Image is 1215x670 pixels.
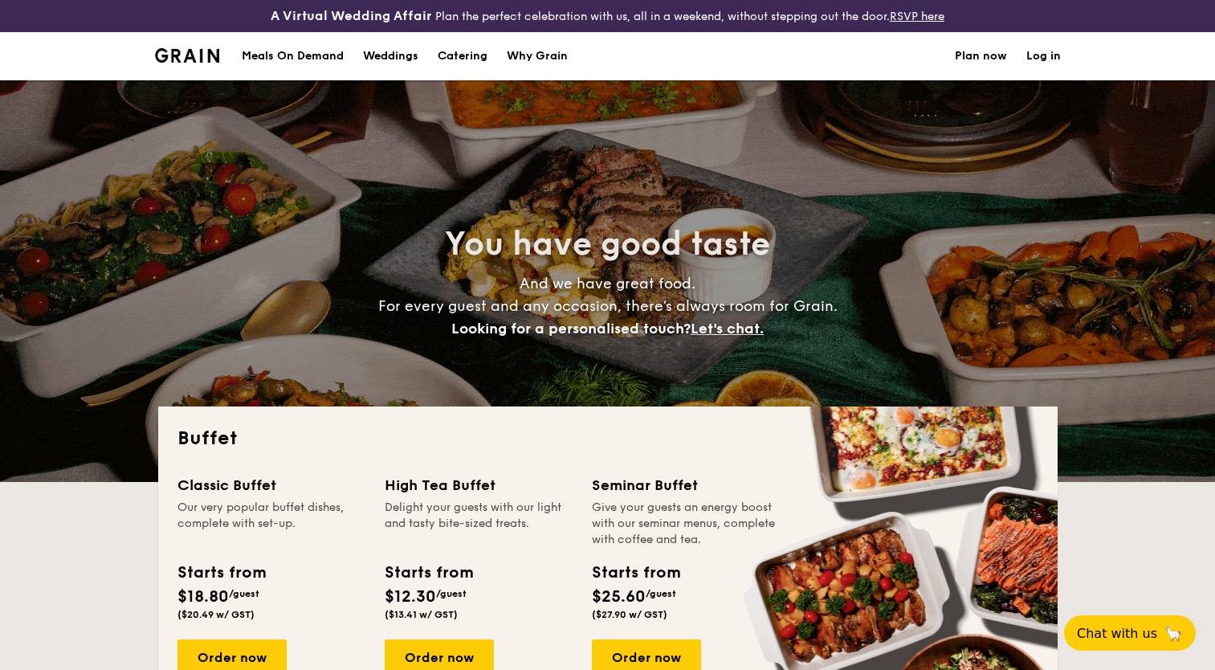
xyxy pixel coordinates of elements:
[646,588,676,599] span: /guest
[242,32,344,80] div: Meals On Demand
[177,426,1038,451] h2: Buffet
[497,32,577,80] a: Why Grain
[229,588,259,599] span: /guest
[353,32,428,80] a: Weddings
[592,474,780,496] div: Seminar Buffet
[177,474,365,496] div: Classic Buffet
[1164,624,1183,643] span: 🦙
[955,32,1007,80] a: Plan now
[378,275,838,337] span: And we have great food. For every guest and any occasion, there’s always room for Grain.
[592,587,646,607] span: $25.60
[428,32,497,80] a: Catering
[385,474,573,496] div: High Tea Buffet
[271,6,432,26] h4: A Virtual Wedding Affair
[385,500,573,548] div: Delight your guests with our light and tasty bite-sized treats.
[592,561,679,585] div: Starts from
[155,48,220,63] a: Logotype
[592,500,780,548] div: Give your guests an energy boost with our seminar menus, complete with coffee and tea.
[1077,626,1157,641] span: Chat with us
[438,32,487,80] h1: Catering
[451,320,691,337] span: Looking for a personalised touch?
[385,561,472,585] div: Starts from
[177,500,365,548] div: Our very popular buffet dishes, complete with set-up.
[890,10,944,23] a: RSVP here
[436,588,467,599] span: /guest
[363,32,418,80] div: Weddings
[232,32,353,80] a: Meals On Demand
[691,320,764,337] span: Let's chat.
[592,609,667,620] span: ($27.90 w/ GST)
[177,609,255,620] span: ($20.49 w/ GST)
[445,225,770,264] span: You have good taste
[1026,32,1061,80] a: Log in
[202,6,1013,26] div: Plan the perfect celebration with us, all in a weekend, without stepping out the door.
[177,561,265,585] div: Starts from
[385,609,458,620] span: ($13.41 w/ GST)
[507,32,568,80] div: Why Grain
[385,587,436,607] span: $12.30
[177,587,229,607] span: $18.80
[155,48,220,63] img: Grain
[1064,615,1196,651] button: Chat with us🦙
